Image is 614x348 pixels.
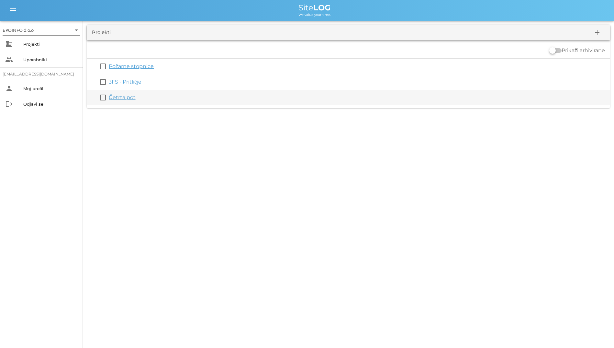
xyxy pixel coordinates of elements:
[5,85,13,92] i: person
[593,29,601,36] i: add
[3,25,80,35] div: EKOINFO d.o.o
[73,26,80,34] i: arrow_drop_down
[313,3,331,12] b: LOG
[5,100,13,108] i: logout
[23,41,78,47] div: Projekti
[23,57,78,62] div: Uporabniki
[23,86,78,91] div: Moj profil
[109,63,154,69] a: Požarne stopnice
[109,79,141,85] a: 3FS - Pritličje
[23,101,78,107] div: Odjavi se
[3,27,34,33] div: EKOINFO d.o.o
[5,40,13,48] i: business
[92,29,111,36] div: Projekti
[562,47,605,54] label: Prikaži arhivirane
[9,6,17,14] i: menu
[298,13,331,17] span: We value your time.
[5,56,13,64] i: people
[109,94,136,100] a: Četrta pot
[582,317,614,348] div: Pripomoček za klepet
[582,317,614,348] iframe: Chat Widget
[99,78,107,86] button: check_box_outline_blank
[99,63,107,70] button: check_box_outline_blank
[99,94,107,101] button: check_box_outline_blank
[298,3,331,12] span: Site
